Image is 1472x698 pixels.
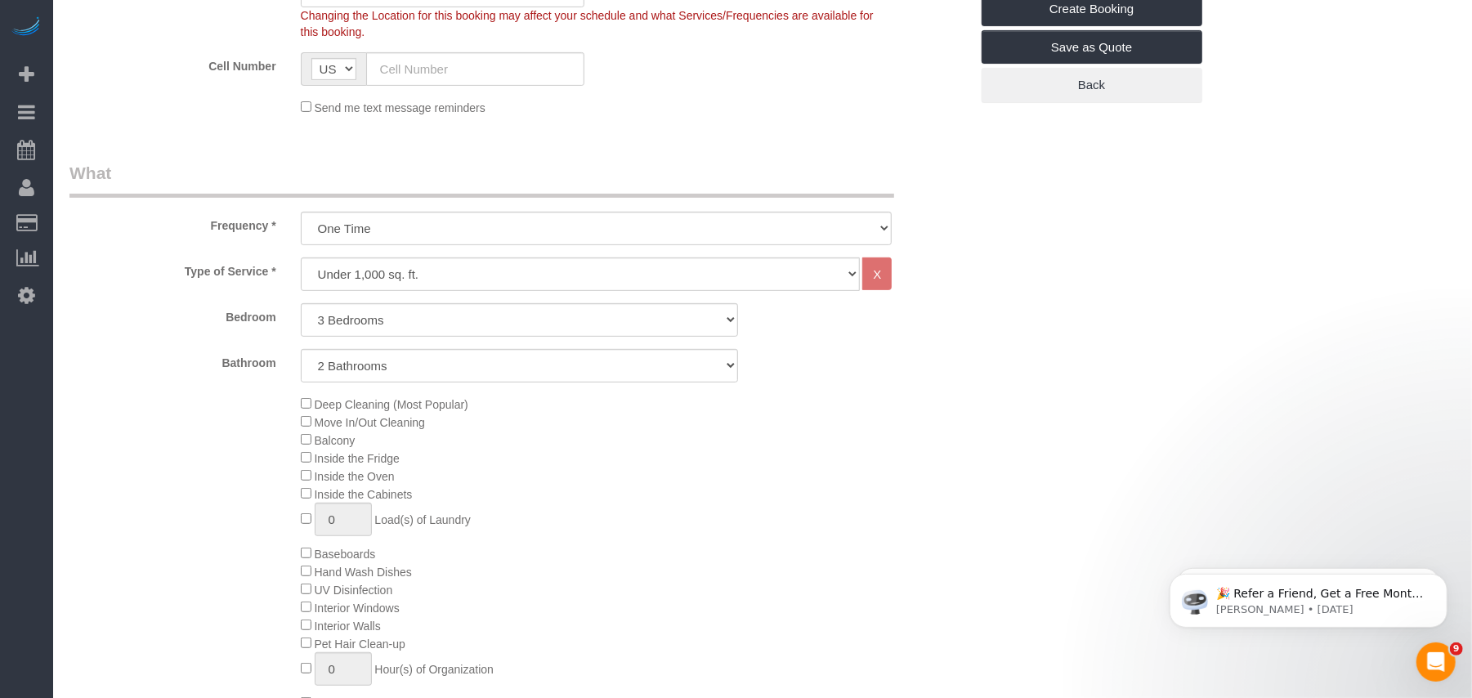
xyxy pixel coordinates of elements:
[315,584,393,597] span: UV Disinfection
[1450,642,1463,655] span: 9
[374,663,494,676] span: Hour(s) of Organization
[315,566,412,579] span: Hand Wash Dishes
[982,30,1202,65] a: Save as Quote
[301,9,874,38] span: Changing the Location for this booking may affect your schedule and what Services/Frequencies are...
[366,52,584,86] input: Cell Number
[315,548,376,561] span: Baseboards
[315,488,413,501] span: Inside the Cabinets
[10,16,43,39] img: Automaid Logo
[982,68,1202,102] a: Back
[315,602,400,615] span: Interior Windows
[57,52,289,74] label: Cell Number
[71,47,280,223] span: 🎉 Refer a Friend, Get a Free Month! 🎉 Love Automaid? Share the love! When you refer a friend who ...
[315,434,356,447] span: Balcony
[57,349,289,371] label: Bathroom
[315,638,405,651] span: Pet Hair Clean-up
[315,470,395,483] span: Inside the Oven
[1416,642,1456,682] iframe: Intercom live chat
[1145,539,1472,654] iframe: Intercom notifications message
[57,212,289,234] label: Frequency *
[315,101,485,114] span: Send me text message reminders
[315,620,381,633] span: Interior Walls
[374,513,471,526] span: Load(s) of Laundry
[71,63,282,78] p: Message from Ellie, sent 4d ago
[315,452,400,465] span: Inside the Fridge
[69,161,894,198] legend: What
[315,398,468,411] span: Deep Cleaning (Most Popular)
[57,303,289,325] label: Bedroom
[315,416,425,429] span: Move In/Out Cleaning
[57,257,289,280] label: Type of Service *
